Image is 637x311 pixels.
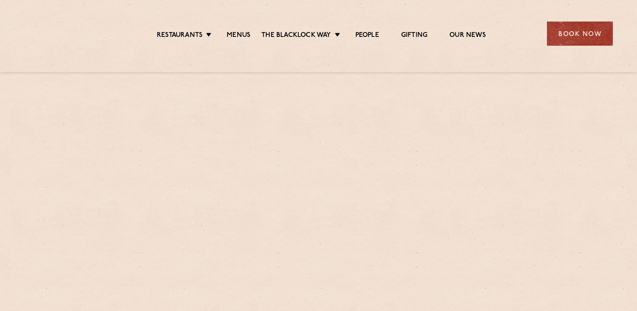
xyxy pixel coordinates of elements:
[449,31,486,41] a: Our News
[157,31,203,41] a: Restaurants
[355,31,379,41] a: People
[24,8,100,59] img: svg%3E
[401,31,427,41] a: Gifting
[227,31,250,41] a: Menus
[261,31,331,41] a: The Blacklock Way
[547,22,613,46] div: Book Now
